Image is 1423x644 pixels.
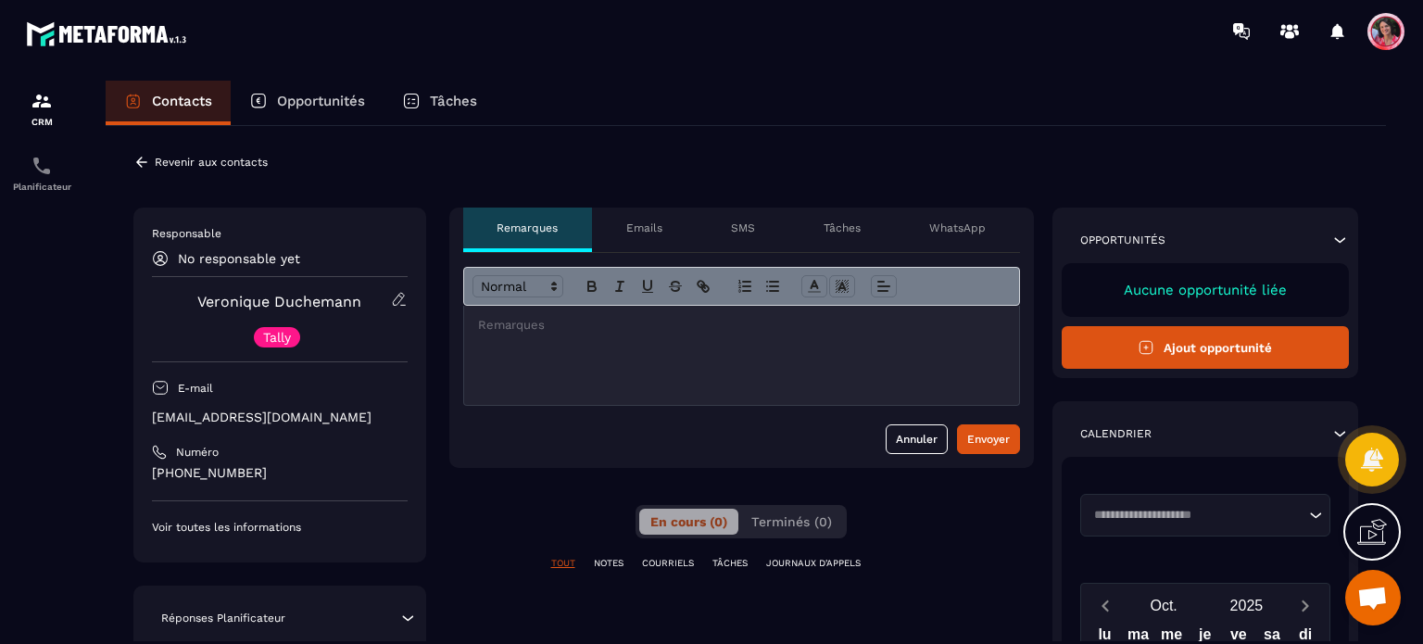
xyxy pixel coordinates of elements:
p: Voir toutes les informations [152,520,408,535]
a: Veronique Duchemann [197,293,361,310]
p: TÂCHES [712,557,748,570]
a: schedulerschedulerPlanificateur [5,141,79,206]
div: Envoyer [967,430,1010,448]
p: Numéro [176,445,219,460]
p: Opportunités [277,93,365,109]
a: Contacts [106,81,231,125]
p: Calendrier [1080,426,1152,441]
span: Terminés (0) [751,514,832,529]
p: Remarques [497,221,558,235]
p: No responsable yet [178,251,300,266]
p: Réponses Planificateur [161,611,285,625]
div: Search for option [1080,494,1331,537]
p: Tâches [430,93,477,109]
div: Ouvrir le chat [1345,570,1401,625]
button: En cours (0) [639,509,738,535]
p: TOUT [551,557,575,570]
p: [PHONE_NUMBER] [152,464,408,482]
button: Terminés (0) [740,509,843,535]
a: Tâches [384,81,496,125]
img: logo [26,17,193,51]
button: Open months overlay [1123,589,1205,622]
p: Tâches [824,221,861,235]
p: COURRIELS [642,557,694,570]
button: Ajout opportunité [1062,326,1350,369]
p: NOTES [594,557,623,570]
button: Previous month [1089,593,1123,618]
span: En cours (0) [650,514,727,529]
p: WhatsApp [929,221,986,235]
p: Tally [263,331,291,344]
p: Responsable [152,226,408,241]
p: Opportunités [1080,233,1165,247]
a: formationformationCRM [5,76,79,141]
button: Annuler [886,424,948,454]
input: Search for option [1088,506,1305,524]
p: Contacts [152,93,212,109]
button: Envoyer [957,424,1020,454]
p: E-mail [178,381,213,396]
a: Opportunités [231,81,384,125]
p: Aucune opportunité liée [1080,282,1331,298]
button: Next month [1288,593,1322,618]
img: formation [31,90,53,112]
p: Planificateur [5,182,79,192]
p: CRM [5,117,79,127]
p: JOURNAUX D'APPELS [766,557,861,570]
p: SMS [731,221,755,235]
img: scheduler [31,155,53,177]
button: Open years overlay [1205,589,1288,622]
p: Revenir aux contacts [155,156,268,169]
p: Emails [626,221,662,235]
p: [EMAIL_ADDRESS][DOMAIN_NAME] [152,409,408,426]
